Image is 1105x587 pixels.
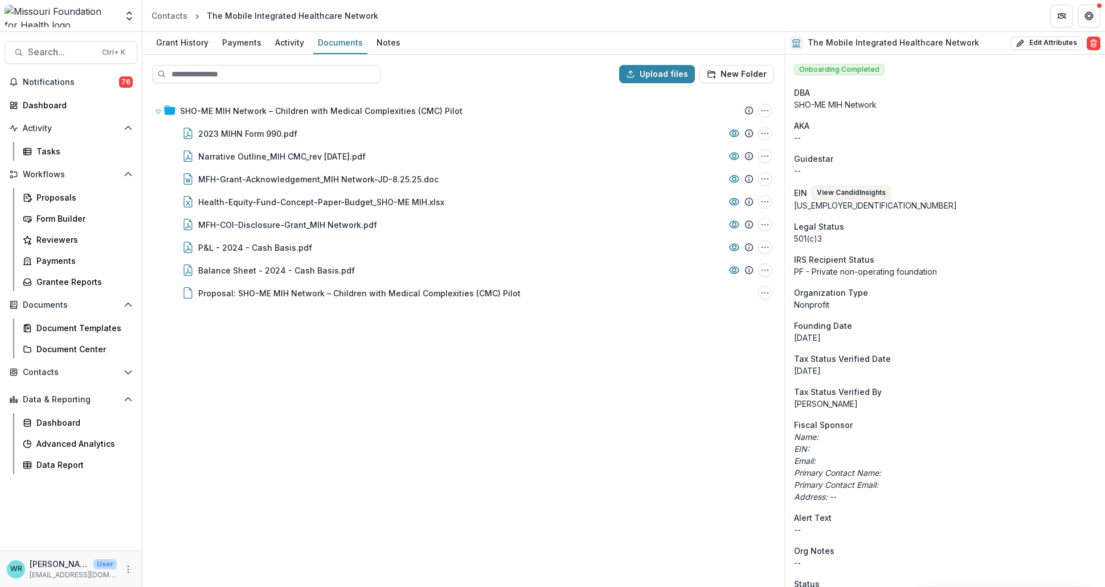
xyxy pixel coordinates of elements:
div: MFH-COI-Disclosure-Grant_MIH Network.pdfMFH-COI-Disclosure-Grant_MIH Network.pdf Options [150,213,776,236]
div: Document Center [36,343,128,355]
button: Open Data & Reporting [5,390,137,409]
div: Grantee Reports [36,276,128,288]
span: DBA [794,87,810,99]
div: SHO-ME MIH Network – Children with Medical Complexities (CMC) PilotSHO-ME MIH Network – Children ... [150,99,776,304]
button: SHO-ME MIH Network – Children with Medical Complexities (CMC) Pilot Options [758,104,772,117]
p: Nonprofit [794,299,1096,311]
a: Data Report [18,455,137,474]
a: Notes [372,32,405,54]
div: Payments [36,255,128,267]
div: Balance Sheet - 2024 - Cash Basis.pdfBalance Sheet - 2024 - Cash Basis.pdf Options [150,259,776,282]
i: Address: [794,492,828,502]
div: Documents [313,34,367,51]
div: Activity [271,34,309,51]
span: 76 [119,76,133,88]
div: Payments [218,34,266,51]
div: Notes [372,34,405,51]
button: Open Workflows [5,165,137,184]
div: Contacts [152,10,187,22]
button: Proposal: SHO-ME MIH Network – Children with Medical Complexities (CMC) Pilot Options [758,286,772,300]
span: Notifications [23,78,119,87]
span: Founding Date [794,320,852,332]
div: Advanced Analytics [36,438,128,450]
button: MFH-Grant-Acknowledgement_MIH Network-JD-8.25.25.doc Options [758,172,772,186]
div: MFH-COI-Disclosure-Grant_MIH Network.pdf [198,219,377,231]
p: [PERSON_NAME] [794,398,1096,410]
i: Email: [794,456,816,466]
div: SHO-ME MIH Network – Children with Medical Complexities (CMC) PilotSHO-ME MIH Network – Children ... [150,99,776,122]
span: Contacts [23,368,119,377]
img: Missouri Foundation for Health logo [5,5,117,27]
div: Narrative Outline_MIH CMC_rev [DATE].pdf [198,150,366,162]
span: Guidestar [794,153,833,165]
nav: breadcrumb [147,7,383,24]
div: Proposals [36,191,128,203]
div: Grant History [152,34,213,51]
span: Organization Type [794,287,868,299]
button: View CandidInsights [812,186,891,199]
div: 2023 MIHN Form 990.pdf2023 MIHN Form 990.pdf Options [150,122,776,145]
a: Payments [218,32,266,54]
span: Activity [23,124,119,133]
span: Tax Status Verified Date [794,353,891,365]
div: -- [794,165,1096,177]
div: 501(c)3 [794,233,1096,244]
p: -- [794,557,1096,569]
div: 2023 MIHN Form 990.pdf [198,128,297,140]
button: Open entity switcher [121,5,137,27]
span: Data & Reporting [23,395,119,405]
a: Advanced Analytics [18,434,137,453]
button: Edit Attributes [1010,36,1082,50]
button: More [121,562,135,576]
div: Narrative Outline_MIH CMC_rev [DATE].pdfNarrative Outline_MIH CMC_rev 8-24-2025.pdf Options [150,145,776,168]
a: Activity [271,32,309,54]
div: Proposal: SHO-ME MIH Network – Children with Medical Complexities (CMC) PilotProposal: SHO-ME MIH... [150,282,776,304]
a: Grant History [152,32,213,54]
span: Onboarding Completed [794,64,885,75]
p: [EMAIL_ADDRESS][DOMAIN_NAME] [30,570,117,580]
div: P&L - 2024 - Cash Basis.pdfP&L - 2024 - Cash Basis.pdf Options [150,236,776,259]
div: Wendy Rohrbach [10,565,22,573]
a: Contacts [147,7,192,24]
p: [PERSON_NAME] [30,558,89,570]
div: Health-Equity-Fund-Concept-Paper-Budget_SHO-ME MIH.xlsx [198,196,444,208]
div: Proposal: SHO-ME MIH Network – Children with Medical Complexities (CMC) Pilot [198,287,521,299]
div: [US_EMPLOYER_IDENTIFICATION_NUMBER] [794,199,1096,211]
button: New Folder [699,65,774,83]
a: Dashboard [5,96,137,115]
a: Dashboard [18,413,137,432]
a: Tasks [18,142,137,161]
button: MFH-COI-Disclosure-Grant_MIH Network.pdf Options [758,218,772,231]
a: Documents [313,32,367,54]
div: MFH-Grant-Acknowledgement_MIH Network-JD-8.25.25.docMFH-Grant-Acknowledgement_MIH Network-JD-8.25... [150,168,776,190]
i: EIN: [794,444,809,454]
button: Search... [5,41,137,64]
div: PF - Private non-operating foundation [794,266,1096,278]
i: Primary Contact Name: [794,468,881,478]
div: The Mobile Integrated Healthcare Network [207,10,378,22]
p: -- [794,524,1096,536]
div: Health-Equity-Fund-Concept-Paper-Budget_SHO-ME MIH.xlsxHealth-Equity-Fund-Concept-Paper-Budget_SH... [150,190,776,213]
p: -- [794,132,1096,144]
span: Search... [28,47,95,58]
a: Document Templates [18,319,137,337]
div: Dashboard [36,417,128,429]
span: Documents [23,300,119,310]
div: [DATE] [794,332,1096,344]
button: Open Documents [5,296,137,314]
div: Form Builder [36,213,128,225]
span: Workflows [23,170,119,180]
button: Partners [1050,5,1073,27]
div: P&L - 2024 - Cash Basis.pdf [198,242,312,254]
span: AKA [794,120,809,132]
div: SHO-ME MIH Network [794,99,1096,111]
div: Document Templates [36,322,128,334]
button: Open Activity [5,119,137,137]
a: Grantee Reports [18,272,137,291]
